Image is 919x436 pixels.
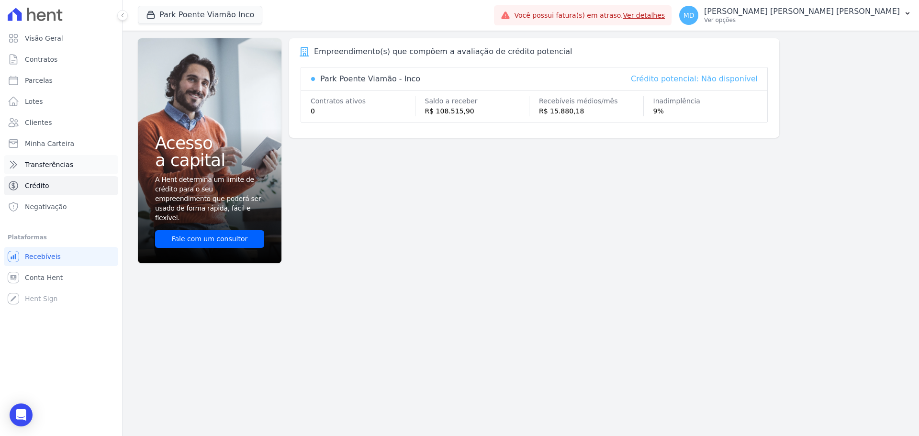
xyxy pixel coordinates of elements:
p: [PERSON_NAME] [PERSON_NAME] [PERSON_NAME] [704,7,900,16]
div: Park Poente Viamão - Inco [320,73,420,85]
a: Ver detalhes [623,11,665,19]
div: R$ 15.880,18 [539,106,643,116]
a: Visão Geral [4,29,118,48]
span: Contratos [25,55,57,64]
div: Crédito potencial: Não disponível [631,73,758,85]
span: MD [684,12,695,19]
a: Parcelas [4,71,118,90]
a: Crédito [4,176,118,195]
span: Parcelas [25,76,53,85]
span: Visão Geral [25,34,63,43]
div: R$ 108.515,90 [425,106,529,116]
a: Recebíveis [4,247,118,266]
a: Clientes [4,113,118,132]
div: Inadimplência [653,96,758,106]
span: Crédito [25,181,49,190]
div: Recebíveis médios/mês [539,96,643,106]
button: MD [PERSON_NAME] [PERSON_NAME] [PERSON_NAME] Ver opções [672,2,919,29]
span: Recebíveis [25,252,61,261]
div: Open Intercom Messenger [10,403,33,426]
span: Lotes [25,97,43,106]
span: Acesso [155,134,264,152]
div: Saldo a receber [425,96,529,106]
a: Conta Hent [4,268,118,287]
a: Transferências [4,155,118,174]
a: Lotes [4,92,118,111]
div: 0 [311,106,415,116]
a: Fale com um consultor [155,230,264,248]
a: Negativação [4,197,118,216]
span: Negativação [25,202,67,212]
div: Plataformas [8,232,114,243]
p: Ver opções [704,16,900,24]
div: Contratos ativos [311,96,415,106]
span: A Hent determina um limite de crédito para o seu empreendimento que poderá ser usado de forma ráp... [155,175,262,223]
span: Clientes [25,118,52,127]
div: Empreendimento(s) que compõem a avaliação de crédito potencial [314,46,572,57]
button: Park Poente Viamão Inco [138,6,262,24]
span: Você possui fatura(s) em atraso. [514,11,665,21]
a: Contratos [4,50,118,69]
div: 9% [653,106,758,116]
span: Transferências [25,160,73,169]
a: Minha Carteira [4,134,118,153]
span: Conta Hent [25,273,63,282]
span: a capital [155,152,264,169]
span: Minha Carteira [25,139,74,148]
